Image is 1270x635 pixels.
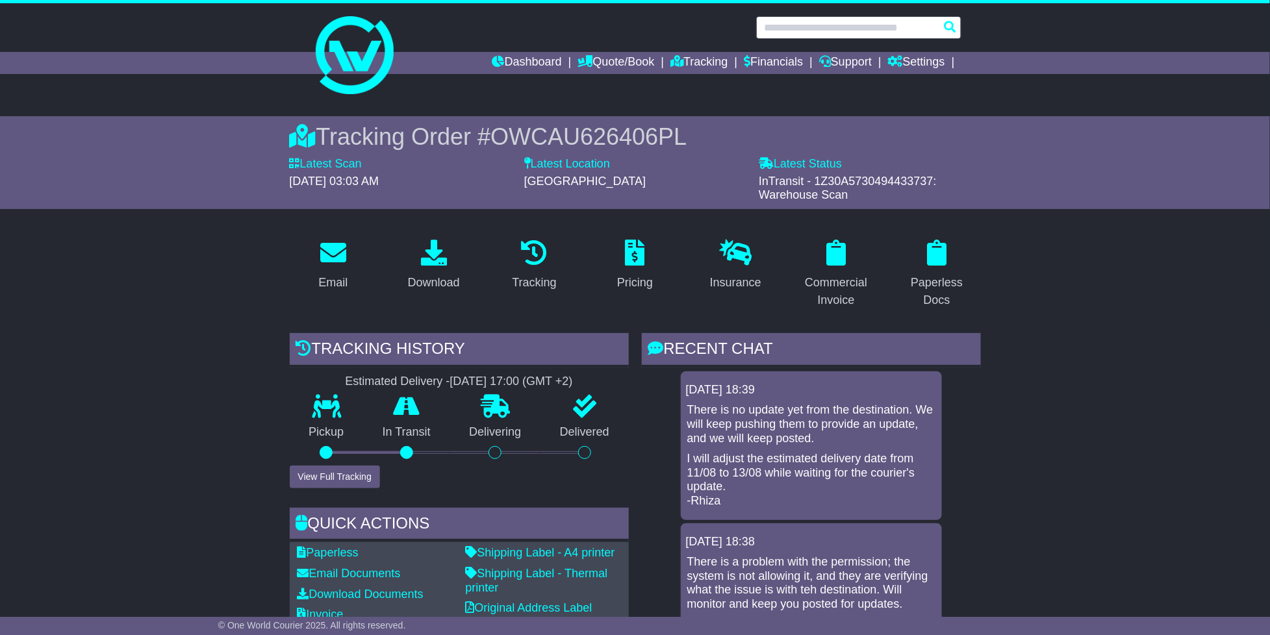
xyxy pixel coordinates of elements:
div: [DATE] 18:38 [686,535,937,549]
a: Email [310,235,356,296]
a: Shipping Label - A4 printer [466,546,615,559]
div: Quick Actions [290,508,629,543]
a: Invoice [298,608,344,621]
div: RECENT CHAT [642,333,981,368]
label: Latest Scan [290,157,362,171]
p: There is no update yet from the destination. We will keep pushing them to provide an update, and ... [687,403,935,445]
div: Email [318,274,348,292]
a: Tracking [503,235,565,296]
a: Commercial Invoice [793,235,880,314]
a: Insurance [702,235,770,296]
a: Paperless [298,546,359,559]
div: [DATE] 18:39 [686,383,937,397]
a: Settings [888,52,945,74]
a: Financials [744,52,803,74]
a: Quote/Book [578,52,654,74]
a: Original Address Label [466,601,592,614]
span: InTransit - 1Z30A5730494433737: Warehouse Scan [759,175,937,202]
span: © One World Courier 2025. All rights reserved. [218,620,406,630]
span: OWCAU626406PL [490,123,687,150]
p: Delivering [450,425,541,440]
a: Tracking [670,52,728,74]
a: Download Documents [298,588,424,601]
p: There is a problem with the permission; the system is not allowing it, and they are verifying wha... [687,555,935,611]
span: [GEOGRAPHIC_DATA] [524,175,646,188]
p: I will adjust the estimated delivery date from 11/08 to 13/08 while waiting for the courier's upd... [687,452,935,508]
a: Pricing [609,235,661,296]
p: Pickup [290,425,364,440]
label: Latest Status [759,157,842,171]
div: Tracking Order # [290,123,981,151]
div: Pricing [617,274,653,292]
p: In Transit [363,425,450,440]
div: [DATE] 17:00 (GMT +2) [450,375,573,389]
div: Tracking [512,274,556,292]
a: Support [819,52,872,74]
div: Commercial Invoice [801,274,872,309]
div: Insurance [710,274,761,292]
a: Dashboard [492,52,562,74]
div: Download [408,274,460,292]
a: Download [400,235,468,296]
button: View Full Tracking [290,466,380,488]
label: Latest Location [524,157,610,171]
div: Tracking history [290,333,629,368]
span: [DATE] 03:03 AM [290,175,379,188]
div: Paperless Docs [902,274,972,309]
a: Email Documents [298,567,401,580]
a: Paperless Docs [893,235,981,314]
p: Delivered [540,425,629,440]
div: Estimated Delivery - [290,375,629,389]
a: Shipping Label - Thermal printer [466,567,608,594]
